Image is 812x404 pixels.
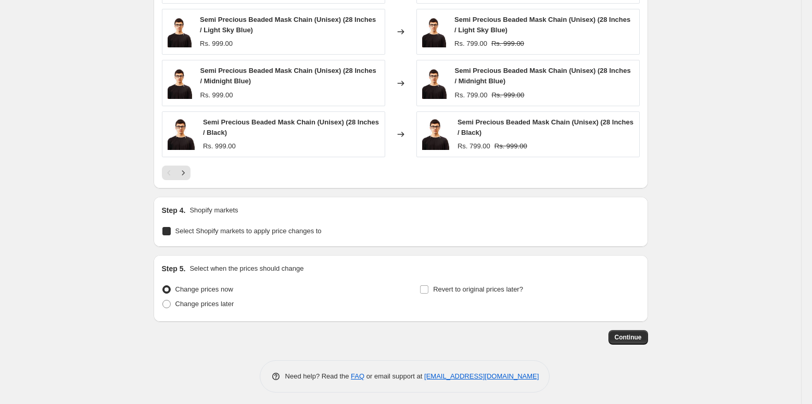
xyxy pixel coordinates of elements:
[175,227,322,235] span: Select Shopify markets to apply price changes to
[162,263,186,274] h2: Step 5.
[200,16,376,34] span: Semi Precious Beaded Mask Chain (Unisex) (28 Inches / Light Sky Blue)
[200,40,233,47] span: Rs. 999.00
[162,166,191,180] nav: Pagination
[200,91,233,99] span: Rs. 999.00
[458,142,490,150] span: Rs. 799.00
[491,40,524,47] span: Rs. 999.00
[422,16,447,47] img: Multipurpose_Mask_Chains_Grey_6_80x.jpg
[608,330,648,345] button: Continue
[189,205,238,216] p: Shopify markets
[455,67,631,85] span: Semi Precious Beaded Mask Chain (Unisex) (28 Inches / Midnight Blue)
[200,67,376,85] span: Semi Precious Beaded Mask Chain (Unisex) (28 Inches / Midnight Blue)
[176,166,191,180] button: Next
[454,40,487,47] span: Rs. 799.00
[364,372,424,380] span: or email support at
[168,119,195,150] img: Multipurpose_Mask_Chains_Grey_6_80x.jpg
[203,142,236,150] span: Rs. 999.00
[168,16,192,47] img: Multipurpose_Mask_Chains_Grey_6_80x.jpg
[351,372,364,380] a: FAQ
[454,16,630,34] span: Semi Precious Beaded Mask Chain (Unisex) (28 Inches / Light Sky Blue)
[422,68,447,99] img: Multipurpose_Mask_Chains_Grey_6_80x.jpg
[162,205,186,216] h2: Step 4.
[491,91,524,99] span: Rs. 999.00
[422,119,449,150] img: Multipurpose_Mask_Chains_Grey_6_80x.jpg
[189,263,303,274] p: Select when the prices should change
[175,300,234,308] span: Change prices later
[494,142,527,150] span: Rs. 999.00
[175,285,233,293] span: Change prices now
[458,118,633,136] span: Semi Precious Beaded Mask Chain (Unisex) (28 Inches / Black)
[455,91,488,99] span: Rs. 799.00
[168,68,192,99] img: Multipurpose_Mask_Chains_Grey_6_80x.jpg
[285,372,351,380] span: Need help? Read the
[433,285,523,293] span: Revert to original prices later?
[424,372,539,380] a: [EMAIL_ADDRESS][DOMAIN_NAME]
[615,333,642,342] span: Continue
[203,118,379,136] span: Semi Precious Beaded Mask Chain (Unisex) (28 Inches / Black)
